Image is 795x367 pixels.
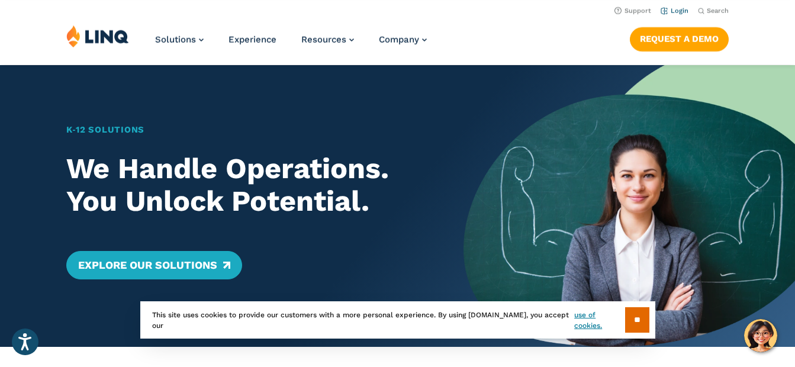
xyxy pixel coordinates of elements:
[66,152,432,218] h2: We Handle Operations. You Unlock Potential.
[301,34,346,45] span: Resources
[66,123,432,136] h1: K‑12 Solutions
[614,7,651,15] a: Support
[301,34,354,45] a: Resources
[698,7,729,15] button: Open Search Bar
[707,7,729,15] span: Search
[379,34,419,45] span: Company
[744,319,777,352] button: Hello, have a question? Let’s chat.
[630,27,729,51] a: Request a Demo
[155,34,204,45] a: Solutions
[66,25,129,47] img: LINQ | K‑12 Software
[661,7,688,15] a: Login
[630,25,729,51] nav: Button Navigation
[140,301,655,339] div: This site uses cookies to provide our customers with a more personal experience. By using [DOMAIN...
[66,251,242,279] a: Explore Our Solutions
[228,34,276,45] a: Experience
[379,34,427,45] a: Company
[464,65,795,347] img: Home Banner
[574,310,625,331] a: use of cookies.
[155,34,196,45] span: Solutions
[155,25,427,64] nav: Primary Navigation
